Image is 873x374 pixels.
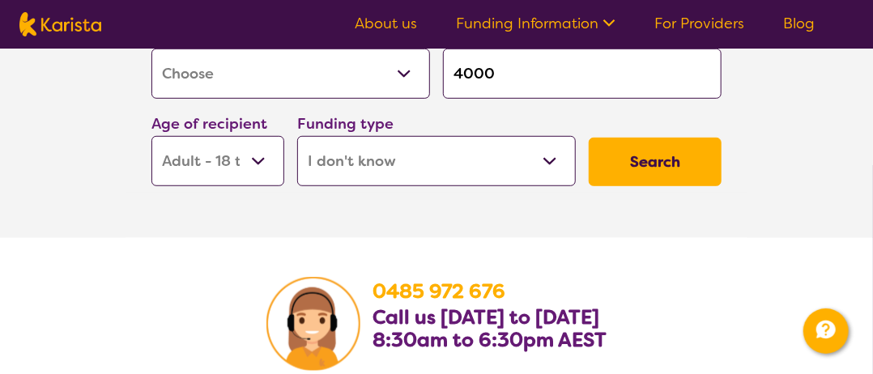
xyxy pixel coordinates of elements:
label: Age of recipient [151,114,267,134]
a: 0485 972 676 [373,278,506,304]
a: Funding Information [456,14,615,33]
b: 8:30am to 6:30pm AEST [373,327,607,353]
img: Karista logo [19,12,101,36]
a: For Providers [654,14,744,33]
label: Funding type [297,114,394,134]
b: Call us [DATE] to [DATE] [373,304,600,330]
a: Blog [783,14,815,33]
button: Channel Menu [803,308,849,354]
button: Search [589,138,722,186]
a: About us [355,14,417,33]
input: Type [443,49,722,99]
img: Karista Client Service [266,277,360,371]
